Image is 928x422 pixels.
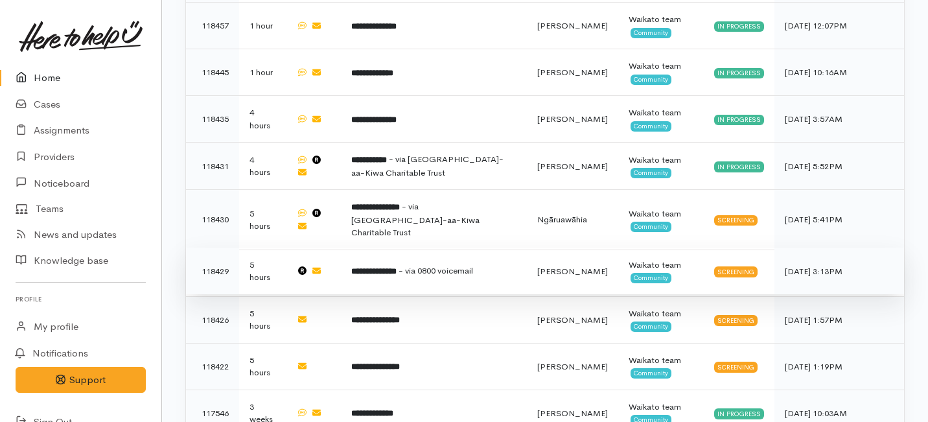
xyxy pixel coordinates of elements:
[186,3,239,49] td: 118457
[537,67,608,78] span: [PERSON_NAME]
[537,266,608,277] span: [PERSON_NAME]
[351,154,504,178] span: - via [GEOGRAPHIC_DATA]-aa-Kiwa Charitable Trust
[618,96,704,143] td: Waikato team
[631,28,671,38] span: Community
[537,113,608,124] span: [PERSON_NAME]
[631,222,671,232] span: Community
[714,115,764,125] div: In progress
[631,121,671,132] span: Community
[774,343,904,390] td: [DATE] 1:19PM
[239,143,286,190] td: 4 hours
[618,49,704,96] td: Waikato team
[774,190,904,250] td: [DATE] 5:41PM
[714,362,758,372] div: Screening
[631,368,671,379] span: Community
[239,296,286,343] td: 5 hours
[714,161,764,172] div: In progress
[186,49,239,96] td: 118445
[399,265,473,276] span: - via 0800 voicemail
[16,367,146,393] button: Support
[186,96,239,143] td: 118435
[239,190,286,250] td: 5 hours
[537,408,608,419] span: [PERSON_NAME]
[714,266,758,277] div: Screening
[618,296,704,343] td: Waikato team
[618,248,704,294] td: Waikato team
[351,201,480,238] span: - via [GEOGRAPHIC_DATA]-aa-Kiwa Charitable Trust
[774,143,904,190] td: [DATE] 5:52PM
[239,343,286,390] td: 5 hours
[714,68,764,78] div: In progress
[631,75,671,85] span: Community
[774,96,904,143] td: [DATE] 3:57AM
[714,21,764,32] div: In progress
[714,315,758,325] div: Screening
[186,296,239,343] td: 118426
[239,3,286,49] td: 1 hour
[16,290,146,308] h6: Profile
[186,248,239,294] td: 118429
[774,3,904,49] td: [DATE] 12:07PM
[774,296,904,343] td: [DATE] 1:57PM
[537,361,608,372] span: [PERSON_NAME]
[714,215,758,226] div: Screening
[537,314,608,325] span: [PERSON_NAME]
[631,168,671,178] span: Community
[537,214,587,225] span: Ngāruawāhia
[631,273,671,283] span: Community
[186,343,239,390] td: 118422
[618,3,704,49] td: Waikato team
[618,143,704,190] td: Waikato team
[774,248,904,294] td: [DATE] 3:13PM
[618,190,704,250] td: Waikato team
[186,143,239,190] td: 118431
[239,49,286,96] td: 1 hour
[537,161,608,172] span: [PERSON_NAME]
[631,322,671,332] span: Community
[774,49,904,96] td: [DATE] 10:16AM
[239,248,286,294] td: 5 hours
[239,96,286,143] td: 4 hours
[537,20,608,31] span: [PERSON_NAME]
[618,343,704,390] td: Waikato team
[714,408,764,419] div: In progress
[186,190,239,250] td: 118430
